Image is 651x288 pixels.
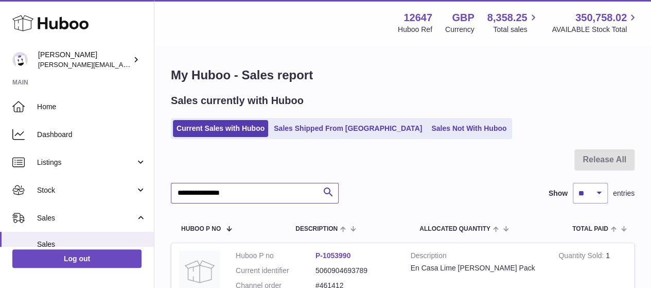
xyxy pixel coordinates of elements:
span: Sales [37,213,135,223]
span: [PERSON_NAME][EMAIL_ADDRESS][PERSON_NAME][DOMAIN_NAME] [38,60,261,69]
span: AVAILABLE Stock Total [552,25,639,35]
h2: Sales currently with Huboo [171,94,304,108]
span: ALLOCATED Quantity [419,226,490,232]
h1: My Huboo - Sales report [171,67,635,83]
dt: Current identifier [236,266,315,276]
div: [PERSON_NAME] [38,50,131,70]
strong: Quantity Sold [558,251,606,262]
div: En Casa Lime [PERSON_NAME] Pack [411,263,543,273]
strong: GBP [452,11,474,25]
dd: 5060904693789 [315,266,395,276]
div: Huboo Ref [398,25,432,35]
dt: Huboo P no [236,251,315,261]
span: Stock [37,185,135,195]
a: 8,358.25 Total sales [487,11,539,35]
span: Huboo P no [181,226,221,232]
label: Show [549,189,568,198]
a: Sales Not With Huboo [428,120,510,137]
a: 350,758.02 AVAILABLE Stock Total [552,11,639,35]
span: 8,358.25 [487,11,527,25]
span: Description [295,226,338,232]
span: Sales [37,240,146,249]
a: Current Sales with Huboo [173,120,268,137]
span: Total paid [572,226,608,232]
img: peter@pinter.co.uk [12,52,28,67]
span: Total sales [493,25,539,35]
span: Home [37,102,146,112]
strong: 12647 [403,11,432,25]
span: entries [613,189,635,198]
div: Currency [445,25,474,35]
a: Sales Shipped From [GEOGRAPHIC_DATA] [270,120,426,137]
span: Dashboard [37,130,146,140]
strong: Description [411,251,543,263]
a: P-1053990 [315,251,351,260]
a: Log out [12,249,142,268]
span: 350,758.02 [575,11,627,25]
span: Listings [37,158,135,167]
